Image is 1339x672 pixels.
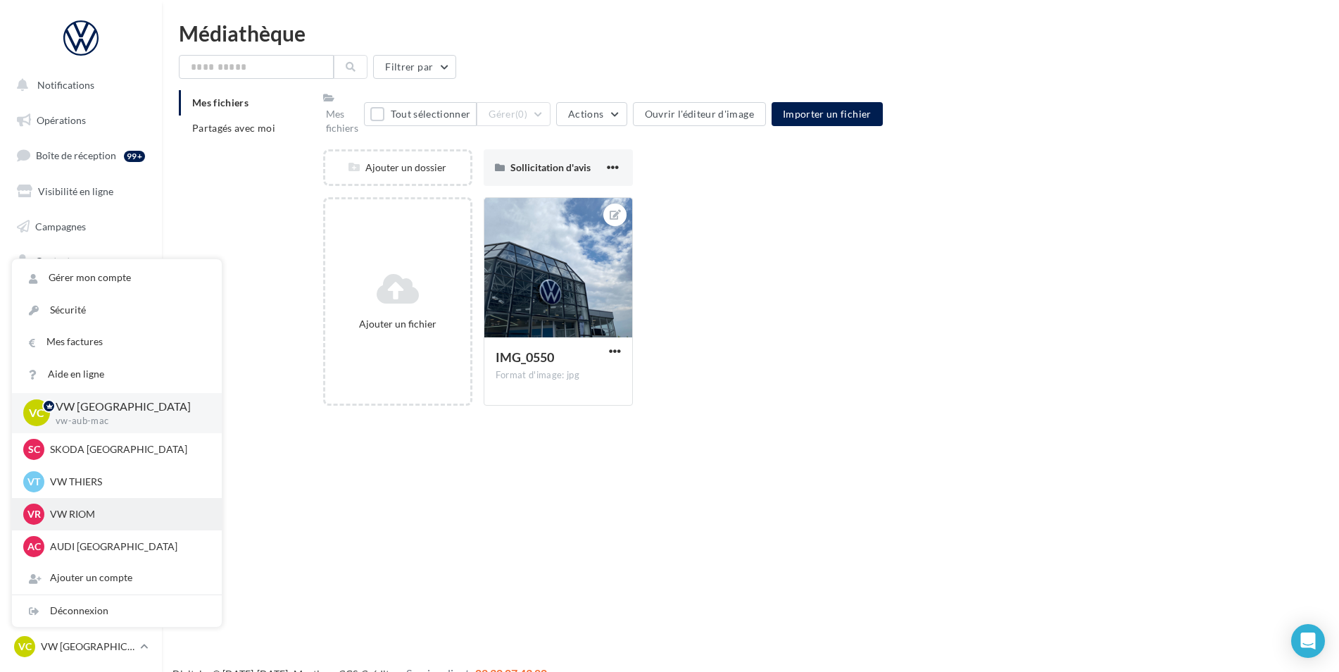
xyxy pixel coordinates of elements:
p: VW RIOM [50,507,205,521]
div: Ajouter un fichier [331,317,465,331]
span: Mes fichiers [192,97,249,108]
span: VC [18,640,32,654]
button: Tout sélectionner [364,102,477,126]
span: Visibilité en ligne [38,185,113,197]
a: Opérations [8,106,153,135]
span: VT [27,475,40,489]
span: Sollicitation d'avis [510,161,591,173]
a: PLV et print personnalisable [8,351,153,393]
a: Calendrier [8,317,153,347]
a: VC VW [GEOGRAPHIC_DATA] [11,633,151,660]
button: Actions [556,102,627,126]
p: VW [GEOGRAPHIC_DATA] [41,640,134,654]
a: Visibilité en ligne [8,177,153,206]
span: Campagnes [35,220,86,232]
a: Aide en ligne [12,359,222,390]
a: Gérer mon compte [12,262,222,294]
span: Notifications [37,79,94,91]
p: VW THIERS [50,475,205,489]
p: vw-aub-mac [56,415,199,428]
div: Déconnexion [12,595,222,627]
div: Format d'image: jpg [496,369,621,382]
span: Opérations [37,114,86,126]
button: Filtrer par [373,55,456,79]
a: Médiathèque [8,282,153,311]
div: Mes fichiers [326,107,358,135]
div: 99+ [124,151,145,162]
a: Campagnes DataOnDemand [8,399,153,440]
span: Actions [568,108,603,120]
p: VW [GEOGRAPHIC_DATA] [56,399,199,415]
div: Ajouter un dossier [325,161,470,175]
span: VC [29,405,44,421]
div: Ajouter un compte [12,562,222,594]
button: Importer un fichier [772,102,883,126]
a: Contacts [8,247,153,276]
span: IMG_0550 [496,349,554,365]
a: Boîte de réception99+ [8,140,153,170]
button: Notifications [8,70,148,100]
a: Mes factures [12,326,222,358]
span: VR [27,507,41,521]
div: Médiathèque [179,23,1322,44]
p: AUDI [GEOGRAPHIC_DATA] [50,540,205,554]
span: SC [28,442,40,456]
a: Sécurité [12,294,222,326]
a: Campagnes [8,212,153,242]
div: Open Intercom Messenger [1291,624,1325,658]
span: (0) [515,108,527,120]
span: Boîte de réception [36,149,116,161]
span: Partagés avec moi [192,122,275,134]
span: Contacts [35,255,75,267]
button: Ouvrir l'éditeur d'image [633,102,766,126]
button: Gérer(0) [477,102,551,126]
p: SKODA [GEOGRAPHIC_DATA] [50,442,205,456]
span: AC [27,540,41,554]
span: Importer un fichier [783,108,872,120]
